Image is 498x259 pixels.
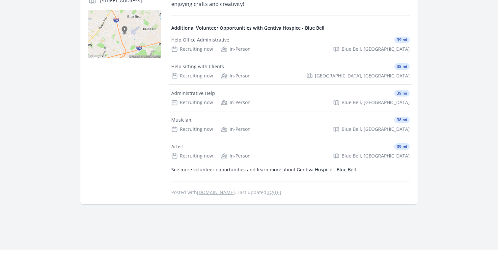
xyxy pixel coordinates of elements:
div: Recruiting now [171,153,213,159]
div: Recruiting now [171,126,213,132]
span: 39 mi [394,37,410,43]
span: 38 mi [394,63,410,70]
span: 39 mi [394,143,410,150]
abbr: Thu, Jun 12, 2025 8:00 PM [266,189,281,195]
h4: Additional Volunteer Opportunities with Gentiva Hospice - Blue Bell [171,25,410,31]
div: In-Person [221,99,251,106]
a: Administrative Help 39 mi Recruiting now In-Person Blue Bell, [GEOGRAPHIC_DATA] [169,85,412,111]
img: Map [88,10,161,58]
a: Help Office Administrative 39 mi Recruiting now In-Person Blue Bell, [GEOGRAPHIC_DATA] [169,31,412,58]
div: Artist [171,143,183,150]
div: In-Person [221,126,251,132]
a: [DOMAIN_NAME] [197,189,235,195]
div: Help sitting with Clients [171,63,224,70]
div: Recruiting now [171,72,213,79]
a: Musician 38 mi Recruiting now In-Person Blue Bell, [GEOGRAPHIC_DATA] [169,111,412,138]
div: In-Person [221,153,251,159]
a: See more volunteer opportunities and learn more about Gentiva Hospice - Blue Bell [171,166,356,173]
div: Administrative Help [171,90,215,97]
span: Blue Bell, [GEOGRAPHIC_DATA] [342,46,410,52]
span: 38 mi [394,117,410,123]
a: Help sitting with Clients 38 mi Recruiting now In-Person [GEOGRAPHIC_DATA], [GEOGRAPHIC_DATA] [169,58,412,84]
div: Musician [171,117,191,123]
span: [GEOGRAPHIC_DATA], [GEOGRAPHIC_DATA] [315,72,410,79]
div: In-Person [221,46,251,52]
span: Blue Bell, [GEOGRAPHIC_DATA] [342,126,410,132]
span: Blue Bell, [GEOGRAPHIC_DATA] [342,99,410,106]
div: Recruiting now [171,99,213,106]
div: Recruiting now [171,46,213,52]
div: Help Office Administrative [171,37,229,43]
span: 39 mi [394,90,410,97]
a: Artist 39 mi Recruiting now In-Person Blue Bell, [GEOGRAPHIC_DATA] [169,138,412,164]
span: Blue Bell, [GEOGRAPHIC_DATA] [342,153,410,159]
p: Posted with . Last updated . [171,190,410,195]
div: In-Person [221,72,251,79]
